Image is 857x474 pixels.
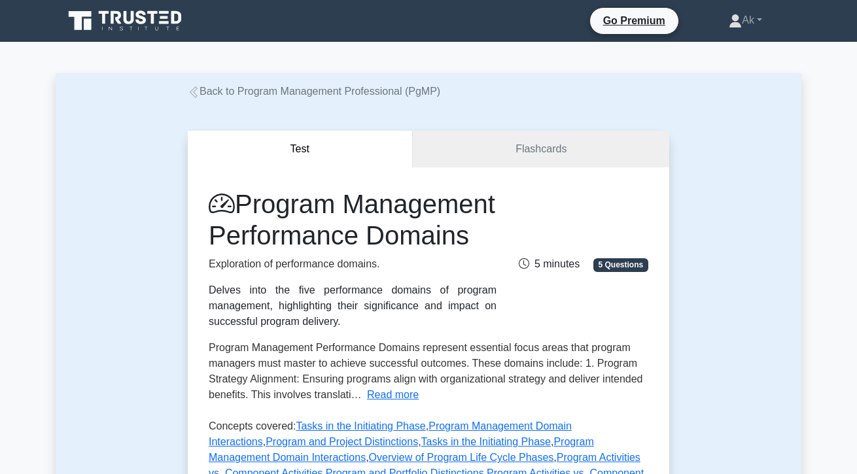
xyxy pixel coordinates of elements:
a: Tasks in the Initiating Phase [296,420,425,432]
a: Program and Project Distinctions [266,436,418,447]
a: Back to Program Management Professional (PgMP) [188,86,440,97]
a: Flashcards [413,131,669,168]
button: Test [188,131,413,168]
a: Ak [697,7,794,33]
p: Exploration of performance domains. [209,256,497,272]
a: Go Premium [595,12,673,29]
a: Tasks in the Initiating Phase [421,436,551,447]
span: Program Management Performance Domains represent essential focus areas that program managers must... [209,342,643,400]
h1: Program Management Performance Domains [209,188,497,251]
span: 5 Questions [593,258,648,271]
a: Overview of Program Life Cycle Phases [369,452,554,463]
span: 5 minutes [519,258,580,269]
button: Read more [367,387,419,403]
div: Delves into the five performance domains of program management, highlighting their significance a... [209,282,497,330]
